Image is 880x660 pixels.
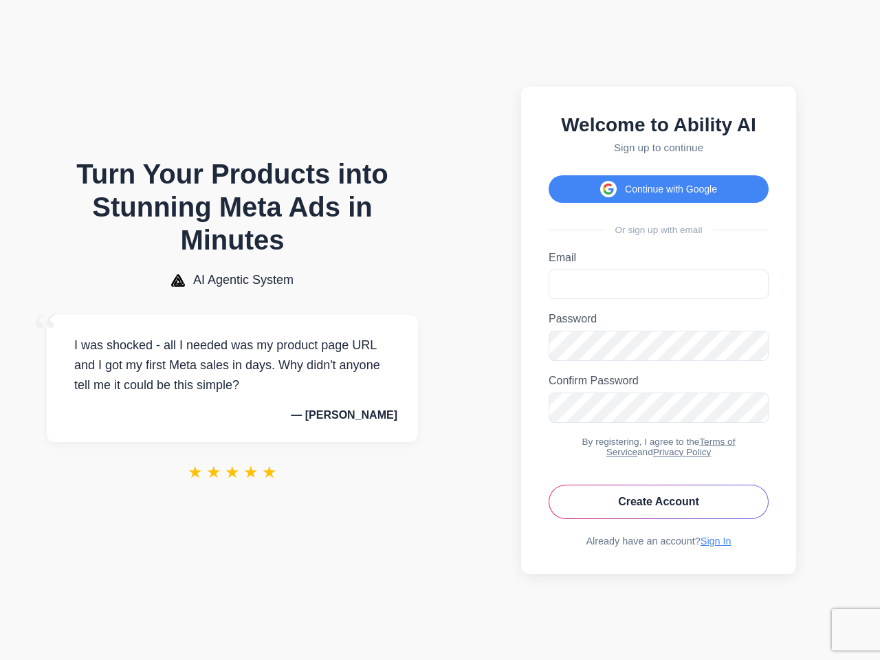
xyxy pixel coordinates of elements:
[549,536,769,547] div: Already have an account?
[549,175,769,203] button: Continue with Google
[67,335,397,395] p: I was shocked - all I needed was my product page URL and I got my first Meta sales in days. Why d...
[549,114,769,136] h2: Welcome to Ability AI
[549,375,769,387] label: Confirm Password
[193,273,294,287] span: AI Agentic System
[67,409,397,421] p: — [PERSON_NAME]
[243,463,258,482] span: ★
[33,301,58,364] span: “
[206,463,221,482] span: ★
[262,463,277,482] span: ★
[549,252,769,264] label: Email
[549,142,769,153] p: Sign up to continue
[171,274,185,287] img: AI Agentic System Logo
[188,463,203,482] span: ★
[549,313,769,325] label: Password
[701,536,731,547] a: Sign In
[549,485,769,519] button: Create Account
[653,447,712,457] a: Privacy Policy
[47,157,418,256] h1: Turn Your Products into Stunning Meta Ads in Minutes
[225,463,240,482] span: ★
[606,437,736,457] a: Terms of Service
[549,225,769,235] div: Or sign up with email
[549,437,769,457] div: By registering, I agree to the and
